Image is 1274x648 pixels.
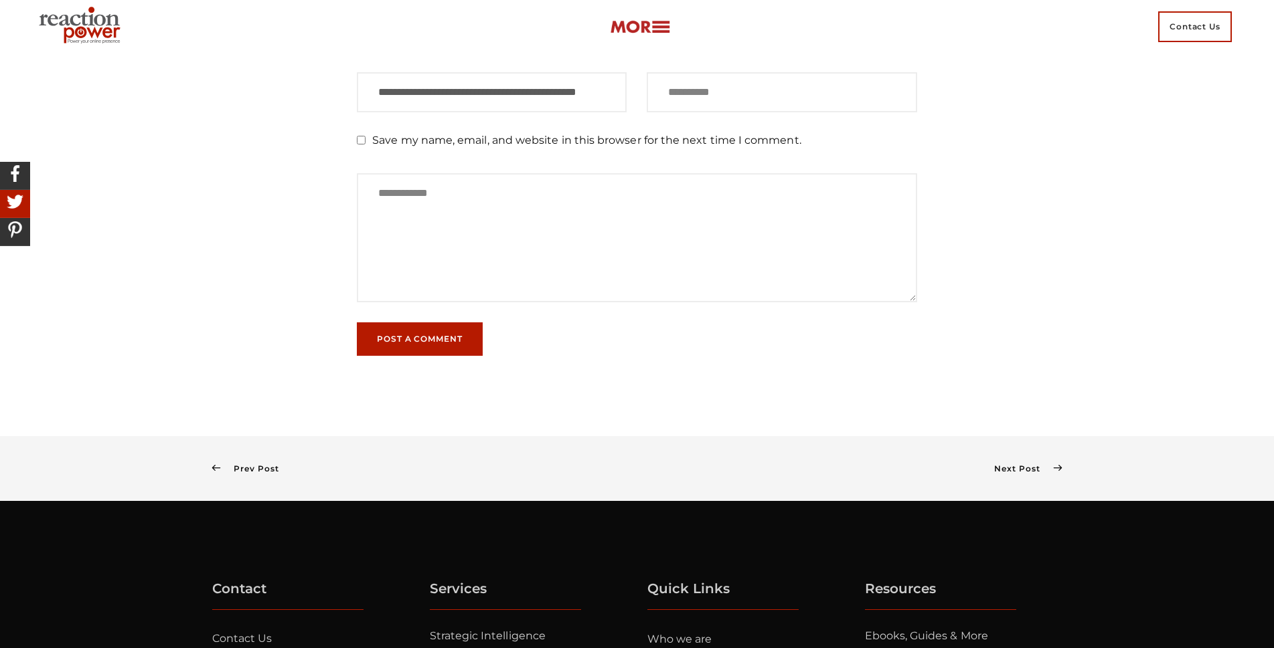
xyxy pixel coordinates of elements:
img: Executive Branding | Personal Branding Agency [33,3,131,51]
h5: Quick Links [647,581,799,610]
h5: Contact [212,581,364,610]
a: Next Post [994,463,1062,473]
a: Contact Us [212,632,272,645]
img: Share On Twitter [3,190,27,213]
a: Prev Post [212,463,279,473]
img: more-btn.png [610,19,670,35]
h5: Services [430,581,582,610]
span: Next Post [994,463,1053,473]
h5: Resources [865,581,1017,610]
button: Post a Comment [357,322,483,356]
a: Strategic Intelligence [430,629,546,642]
a: Ebooks, Guides & More [865,629,988,642]
span: Prev Post [220,463,278,473]
a: Who we are [647,633,712,645]
img: Share On Pinterest [3,218,27,241]
img: Share On Facebook [3,162,27,185]
span: Post a Comment [377,335,463,343]
span: Contact Us [1158,11,1232,42]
